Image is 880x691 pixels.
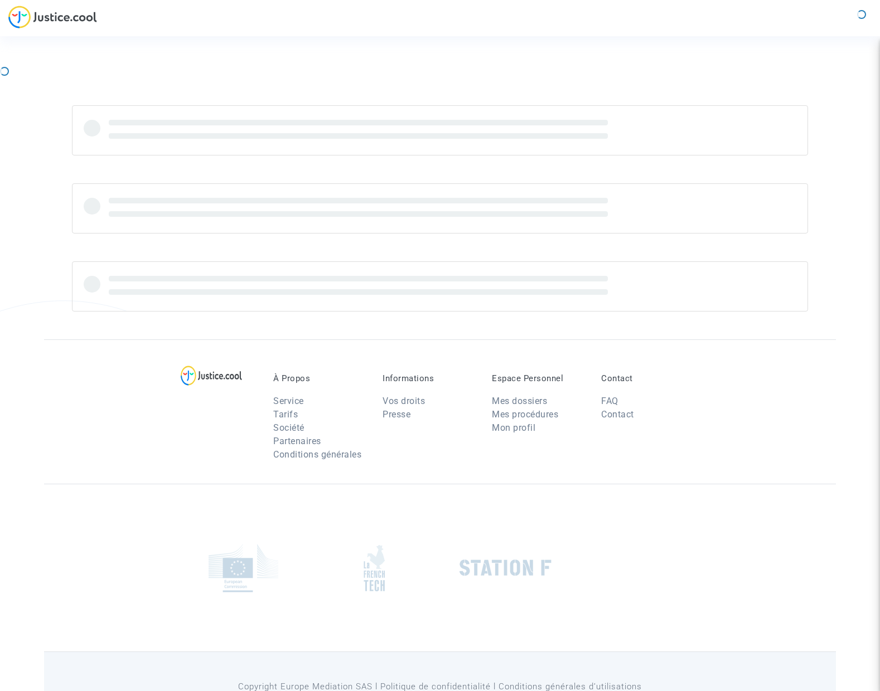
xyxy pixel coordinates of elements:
img: jc-logo.svg [8,6,97,28]
a: Mon profil [492,422,535,433]
a: FAQ [601,396,618,406]
img: europe_commision.png [209,544,278,592]
a: Mes dossiers [492,396,547,406]
p: À Propos [273,373,366,383]
p: Espace Personnel [492,373,584,383]
img: stationf.png [460,559,552,576]
p: Contact [601,373,694,383]
a: Service [273,396,304,406]
p: Informations [383,373,475,383]
a: Mes procédures [492,409,558,420]
a: Tarifs [273,409,298,420]
img: french_tech.png [364,544,385,592]
a: Presse [383,409,410,420]
a: Vos droits [383,396,425,406]
a: Conditions générales [273,449,361,460]
a: Société [273,422,304,433]
a: Contact [601,409,634,420]
img: logo-lg.svg [181,366,243,386]
a: Partenaires [273,436,321,446]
